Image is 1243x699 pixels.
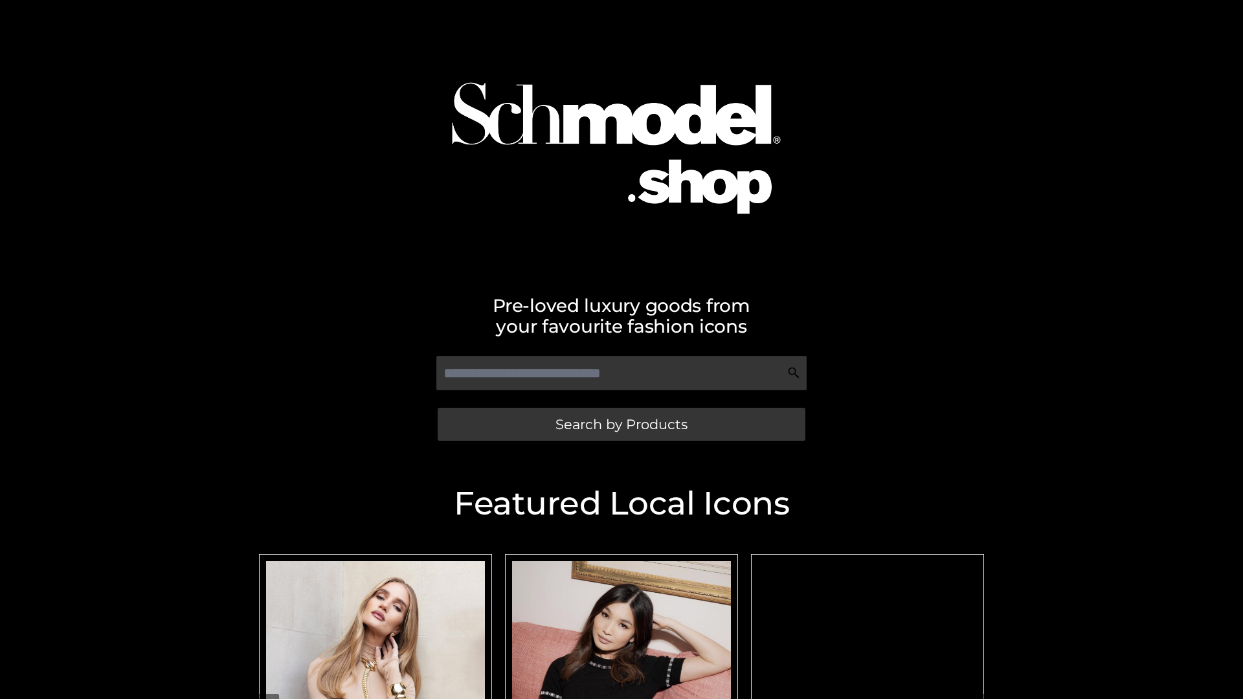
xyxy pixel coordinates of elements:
[787,366,800,379] img: Search Icon
[252,295,991,337] h2: Pre-loved luxury goods from your favourite fashion icons
[252,487,991,520] h2: Featured Local Icons​
[555,417,688,431] span: Search by Products
[438,408,805,441] a: Search by Products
